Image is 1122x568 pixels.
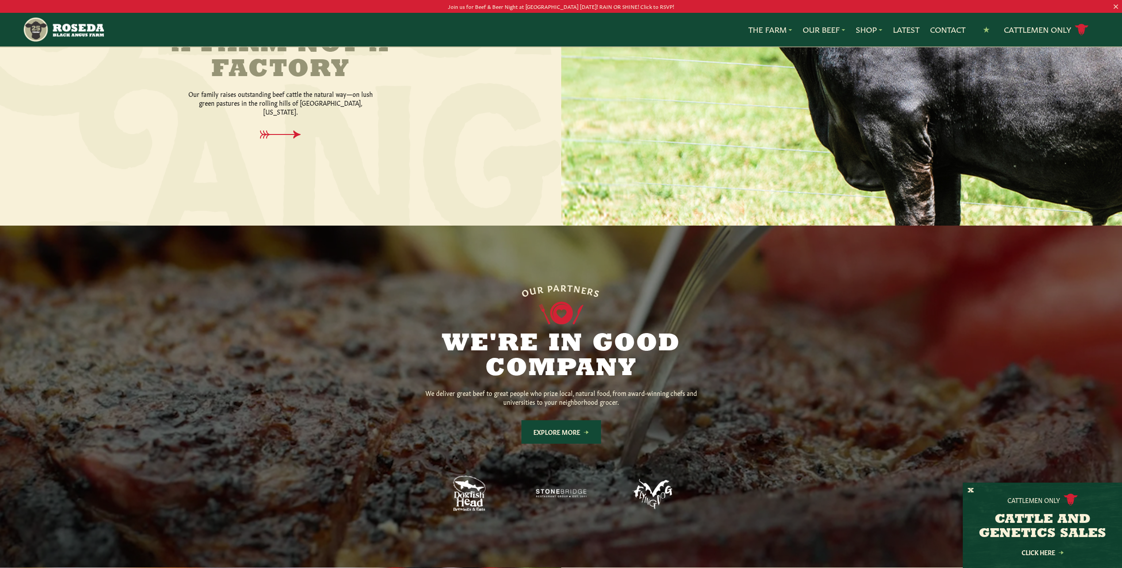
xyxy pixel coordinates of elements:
span: R [587,285,596,296]
h3: CATTLE AND GENETICS SALES [974,513,1111,541]
h2: We're in Good Company [391,332,731,381]
a: Click Here [1003,549,1082,555]
nav: Main Navigation [23,13,1100,46]
p: Our family raises outstanding beef cattle the natural way—on lush green pastures in the rolling h... [188,89,373,116]
div: OUR PARTNERS [520,282,602,298]
span: T [567,282,574,292]
p: Join us for Beef & Beer Night at [GEOGRAPHIC_DATA] [DATE]! RAIN OR SHINE! Click to RSVP! [56,2,1066,11]
a: Our Beef [803,24,845,35]
span: R [536,284,544,294]
h2: A Farm Not a Factory [170,33,391,82]
a: Cattlemen Only [1004,22,1089,38]
span: O [521,286,531,298]
a: Contact [930,24,965,35]
span: S [593,287,601,298]
button: X [968,486,974,495]
span: U [528,284,538,296]
span: A [553,282,561,292]
span: R [560,282,567,292]
span: P [547,283,554,293]
img: https://roseda.com/wp-content/uploads/2021/05/roseda-25-header.png [23,16,104,43]
span: N [573,283,582,293]
a: The Farm [748,24,792,35]
span: E [581,284,589,295]
p: Cattlemen Only [1007,495,1060,504]
a: Explore More [521,420,601,444]
p: We deliver great beef to great people who prize local, natural food, from award-winning chefs and... [420,388,703,406]
a: Latest [893,24,919,35]
a: Shop [856,24,882,35]
img: cattle-icon.svg [1064,494,1078,506]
